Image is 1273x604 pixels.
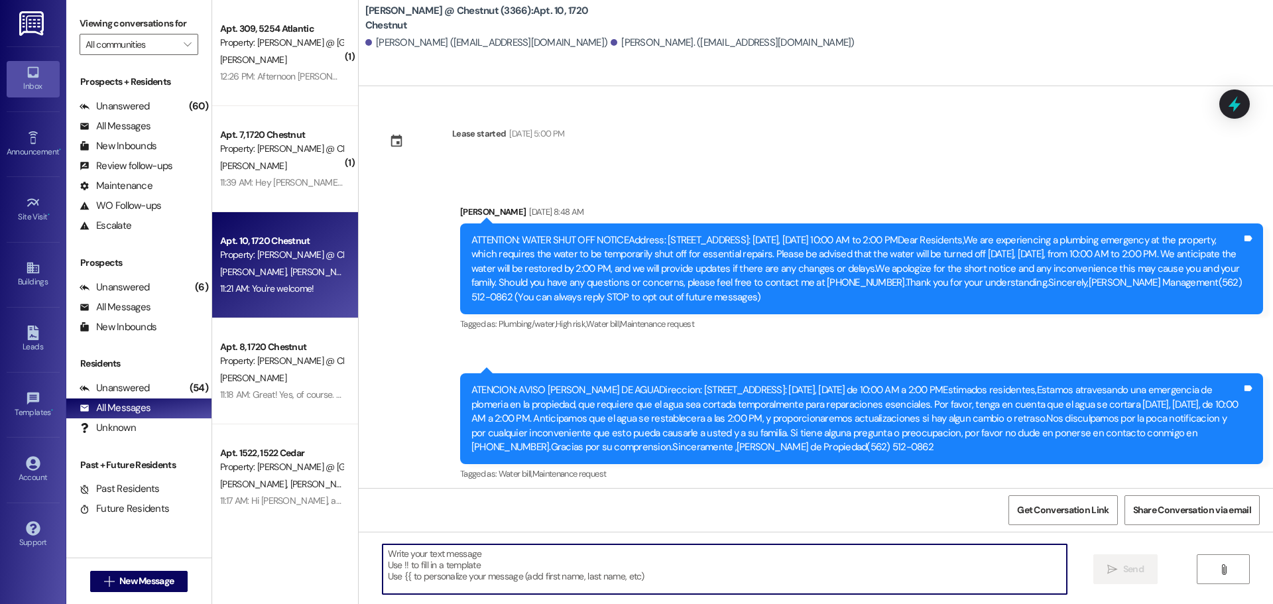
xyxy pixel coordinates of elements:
span: Maintenance request [620,318,694,330]
div: Property: [PERSON_NAME] @ Chestnut (3366) [220,142,343,156]
div: ATENCION: AVISO [PERSON_NAME] DE AGUADireccion: [STREET_ADDRESS]: [DATE], [DATE] de 10:00 AM a 2:... [471,383,1242,454]
div: Future Residents [80,502,169,516]
i:  [1107,564,1117,575]
div: 11:39 AM: Hey [PERSON_NAME], keys are in the unit on the counter ! [220,176,478,188]
span: [PERSON_NAME] [220,266,290,278]
span: [PERSON_NAME] [290,266,356,278]
div: [PERSON_NAME] [460,205,1263,223]
span: Plumbing/water , [499,318,556,330]
span: [PERSON_NAME] [220,372,286,384]
div: Tagged as: [460,464,1263,483]
span: Get Conversation Link [1017,503,1109,517]
span: [PERSON_NAME] [220,54,286,66]
button: Share Conversation via email [1124,495,1260,525]
a: Buildings [7,257,60,292]
div: New Inbounds [80,139,156,153]
div: (6) [192,277,212,298]
label: Viewing conversations for [80,13,198,34]
div: ATTENTION: WATER SHUT OFF NOTICEAddress: [STREET_ADDRESS]: [DATE], [DATE] 10:00 AM to 2:00 PMDear... [471,233,1242,304]
span: [PERSON_NAME] [220,160,286,172]
span: Share Conversation via email [1133,503,1251,517]
div: Past Residents [80,482,160,496]
div: Apt. 309, 5254 Atlantic [220,22,343,36]
span: High risk , [556,318,587,330]
div: Prospects [66,256,212,270]
div: Tagged as: [460,314,1263,333]
span: • [59,145,61,154]
div: Past + Future Residents [66,458,212,472]
div: Apt. 8, 1720 Chestnut [220,340,343,354]
button: Send [1093,554,1158,584]
div: Property: [PERSON_NAME] @ Chestnut (3366) [220,354,343,368]
div: Property: [PERSON_NAME] @ [GEOGRAPHIC_DATA] (3297) [220,460,343,474]
span: • [48,210,50,219]
div: New Inbounds [80,320,156,334]
div: WO Follow-ups [80,199,161,213]
span: New Message [119,574,174,588]
a: Support [7,517,60,553]
div: [DATE] 8:48 AM [526,205,583,219]
div: Lease started [452,127,507,141]
div: Property: [PERSON_NAME] @ Chestnut (3366) [220,248,343,262]
span: • [51,406,53,415]
div: Maintenance [80,179,152,193]
div: Unanswered [80,99,150,113]
button: Get Conversation Link [1008,495,1117,525]
span: Water bill , [586,318,620,330]
img: ResiDesk Logo [19,11,46,36]
div: Escalate [80,219,131,233]
a: Inbox [7,61,60,97]
div: 11:18 AM: Great! Yes, of course. Are you available [DATE]? My last appointment [DATE] is 4:45 PM.... [220,389,628,400]
div: Property: [PERSON_NAME] @ [GEOGRAPHIC_DATA] (3283) [220,36,343,50]
div: Unknown [80,421,136,435]
div: (54) [186,378,212,398]
a: Leads [7,322,60,357]
div: All Messages [80,401,151,415]
div: [PERSON_NAME]. ([EMAIL_ADDRESS][DOMAIN_NAME]) [611,36,855,50]
i:  [184,39,191,50]
i:  [104,576,114,587]
div: All Messages [80,119,151,133]
div: Unanswered [80,381,150,395]
span: Water bill , [499,468,532,479]
button: New Message [90,571,188,592]
div: Apt. 10, 1720 Chestnut [220,234,343,248]
div: Residents [66,357,212,371]
div: [DATE] 5:00 PM [506,127,564,141]
a: Account [7,452,60,488]
div: 12:26 PM: Afternoon [PERSON_NAME], Was Wondering if the laundry room will be open [DATE]. I tried... [220,70,912,82]
div: All Messages [80,300,151,314]
div: Apt. 1522, 1522 Cedar [220,446,343,460]
div: (60) [186,96,212,117]
span: Maintenance request [532,468,607,479]
a: Templates • [7,387,60,423]
span: [PERSON_NAME] De Los [PERSON_NAME] [290,478,453,490]
div: Prospects + Residents [66,75,212,89]
i:  [1219,564,1229,575]
div: [PERSON_NAME] ([EMAIL_ADDRESS][DOMAIN_NAME]) [365,36,607,50]
input: All communities [86,34,177,55]
div: Review follow-ups [80,159,172,173]
div: Unanswered [80,280,150,294]
span: Send [1123,562,1144,576]
a: Site Visit • [7,192,60,227]
div: Apt. 7, 1720 Chestnut [220,128,343,142]
b: [PERSON_NAME] @ Chestnut (3366): Apt. 10, 1720 Chestnut [365,4,631,32]
span: [PERSON_NAME] [220,478,290,490]
div: 11:21 AM: You're welcome! [220,282,314,294]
